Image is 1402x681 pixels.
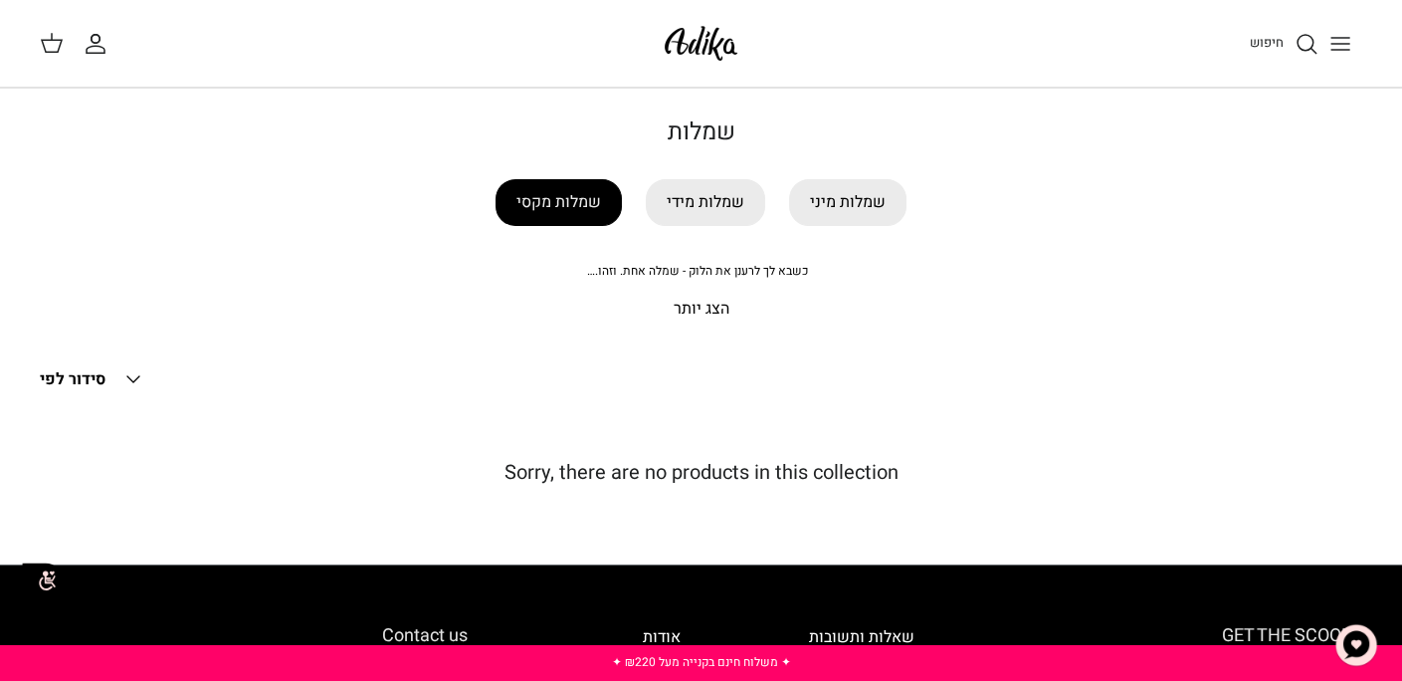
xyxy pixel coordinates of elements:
a: שמלות מידי [646,179,765,226]
h5: Sorry, there are no products in this collection [40,461,1362,485]
h6: GET THE SCOOP [1044,625,1352,647]
span: כשבא לך לרענן את הלוק - שמלה אחת. וזהו. [587,262,808,280]
p: הצג יותר [40,297,1362,323]
a: חיפוש [1250,32,1318,56]
a: שאלות ותשובות [809,625,914,649]
img: Adika IL [659,20,743,67]
a: אודות [643,625,681,649]
span: חיפוש [1250,33,1284,52]
h6: Contact us [50,625,468,647]
span: סידור לפי [40,367,105,391]
a: החשבון שלי [84,32,115,56]
button: Toggle menu [1318,22,1362,66]
a: ✦ משלוח חינם בקנייה מעל ₪220 ✦ [612,653,791,671]
a: שמלות מקסי [496,179,622,226]
button: צ'אט [1326,615,1386,675]
button: סידור לפי [40,357,145,401]
a: שמלות מיני [789,179,906,226]
h1: שמלות [40,118,1362,147]
img: accessibility_icon02.svg [15,553,70,607]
